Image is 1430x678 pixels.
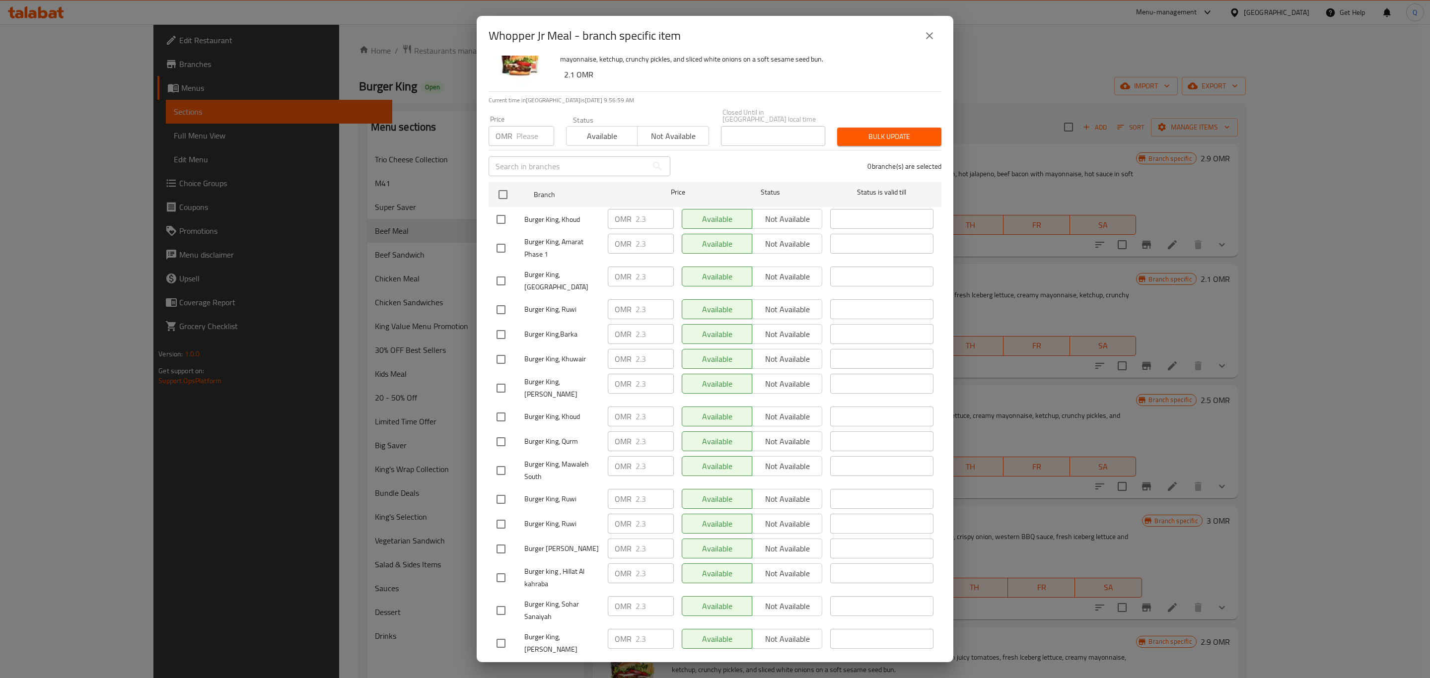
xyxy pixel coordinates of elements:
[719,186,822,199] span: Status
[615,213,632,225] p: OMR
[524,236,600,261] span: Burger King, Amarat Phase 1
[636,349,674,369] input: Please enter price
[615,600,632,612] p: OMR
[615,633,632,645] p: OMR
[516,126,554,146] input: Please enter price
[830,186,933,199] span: Status is valid till
[489,156,647,176] input: Search in branches
[642,129,705,143] span: Not available
[615,542,632,554] p: OMR
[636,596,674,616] input: Please enter price
[615,303,632,315] p: OMR
[645,186,711,199] span: Price
[524,410,600,423] span: Burger King, Khoud
[636,407,674,426] input: Please enter price
[637,126,709,146] button: Not available
[524,565,600,590] span: Burger king , Hillat Al kahraba
[636,539,674,558] input: Please enter price
[615,271,632,282] p: OMR
[524,269,600,293] span: Burger King, [GEOGRAPHIC_DATA]
[615,460,632,472] p: OMR
[615,410,632,422] p: OMR
[566,126,638,146] button: Available
[636,456,674,476] input: Please enter price
[636,629,674,649] input: Please enter price
[571,129,634,143] span: Available
[837,128,941,146] button: Bulk update
[636,431,674,451] input: Please enter price
[636,489,674,509] input: Please enter price
[489,24,552,87] img: Whopper Jr Meal
[636,563,674,583] input: Please enter price
[560,41,933,66] p: Our Whopper JR. Burger features one savory flame-grilled beef patty topped with juicy tomatoes, f...
[524,598,600,623] span: Burger King, Sohar Sanaiyah
[636,209,674,229] input: Please enter price
[524,518,600,530] span: Burger King, Ruwi
[489,96,941,105] p: Current time in [GEOGRAPHIC_DATA] is [DATE] 9:56:59 AM
[615,567,632,579] p: OMR
[524,213,600,226] span: Burger King, Khoud
[636,324,674,344] input: Please enter price
[489,28,681,44] h2: Whopper Jr Meal - branch specific item
[524,435,600,448] span: Burger King, Qurm
[524,328,600,340] span: Burger King,Barka
[615,493,632,505] p: OMR
[524,303,600,316] span: Burger King, Ruwi
[615,378,632,390] p: OMR
[636,374,674,394] input: Please enter price
[867,161,941,171] p: 0 branche(s) are selected
[524,542,600,555] span: Burger [PERSON_NAME]
[615,238,632,250] p: OMR
[615,435,632,447] p: OMR
[524,353,600,365] span: Burger King, Khuwair
[524,458,600,483] span: Burger King, Mawaleh South
[564,68,933,81] h6: 2.1 OMR
[636,267,674,286] input: Please enter price
[524,631,600,656] span: Burger King, [PERSON_NAME]
[524,493,600,505] span: Burger King, Ruwi
[534,189,637,201] span: Branch
[636,234,674,254] input: Please enter price
[636,299,674,319] input: Please enter price
[615,518,632,530] p: OMR
[524,376,600,401] span: Burger King, [PERSON_NAME]
[918,24,941,48] button: close
[496,130,512,142] p: OMR
[636,514,674,534] input: Please enter price
[615,353,632,365] p: OMR
[615,328,632,340] p: OMR
[845,131,933,143] span: Bulk update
